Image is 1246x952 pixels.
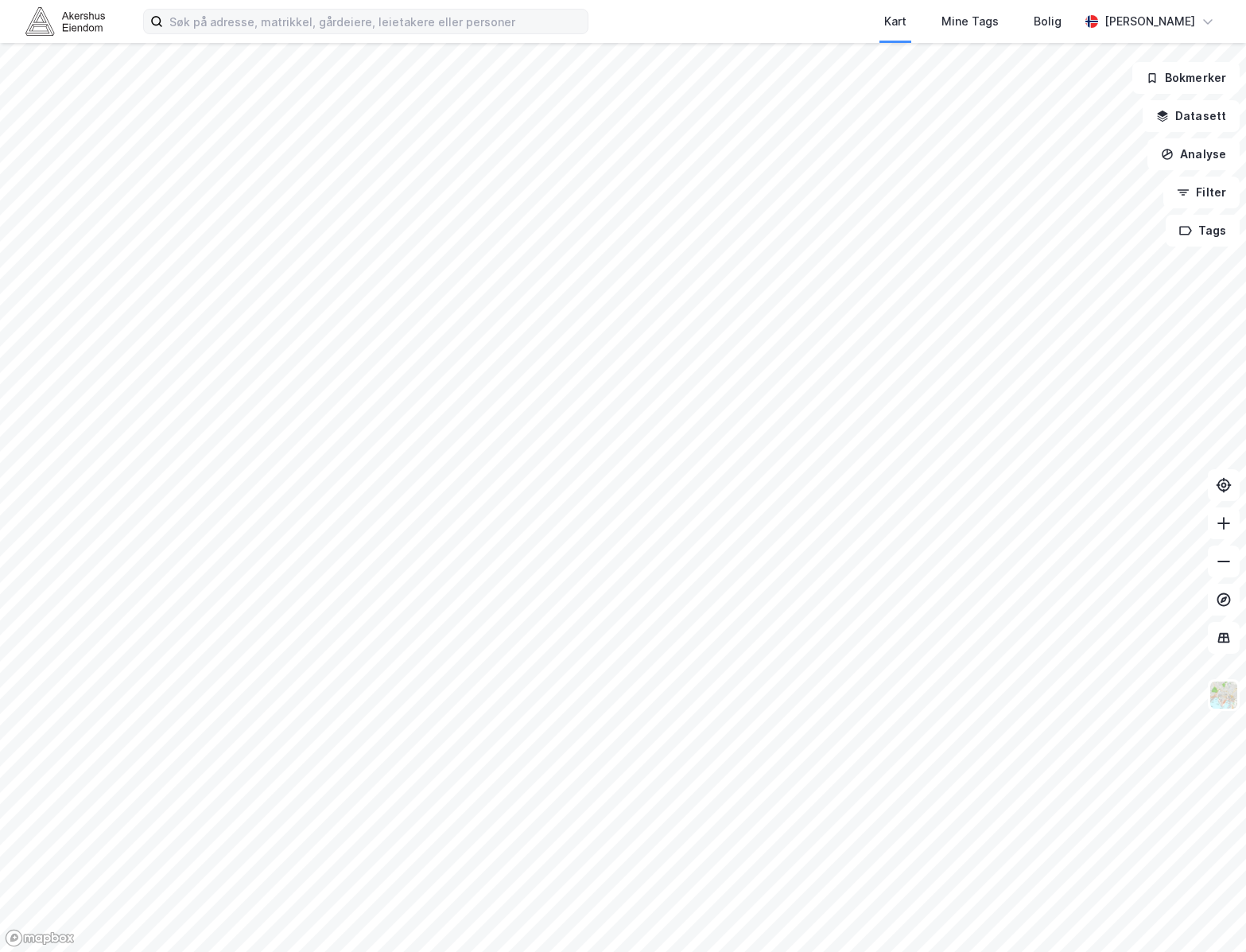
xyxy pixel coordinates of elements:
[941,12,999,31] div: Mine Tags
[1034,12,1062,31] div: Bolig
[1104,12,1195,31] div: [PERSON_NAME]
[1166,876,1246,952] iframe: Chat Widget
[1166,876,1246,952] div: Kontrollprogram for chat
[884,12,906,31] div: Kart
[163,10,588,33] input: Søk på adresse, matrikkel, gårdeiere, leietakere eller personer
[25,7,105,35] img: akershus-eiendom-logo.9091f326c980b4bce74ccdd9f866810c.svg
